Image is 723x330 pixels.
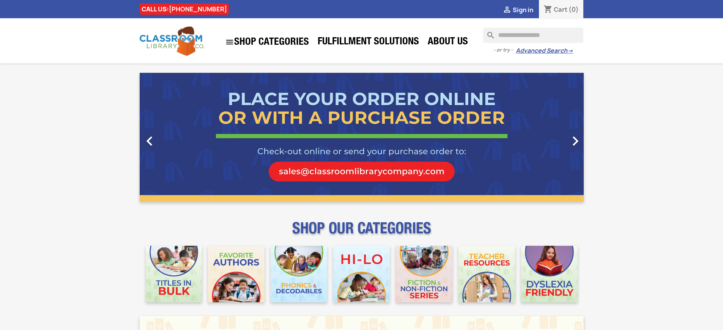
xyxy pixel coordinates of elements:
span: → [567,47,573,55]
a: Previous [140,73,206,202]
div: CALL US: [140,3,229,15]
img: CLC_Bulk_Mobile.jpg [146,246,202,302]
a: Advanced Search→ [516,47,573,55]
i: search [483,28,492,37]
p: SHOP OUR CATEGORIES [140,226,584,240]
i:  [566,132,585,151]
input: Search [483,28,583,43]
a: SHOP CATEGORIES [221,34,313,50]
img: CLC_Teacher_Resources_Mobile.jpg [458,246,515,302]
a: About Us [424,35,472,50]
a: Fulfillment Solutions [314,35,423,50]
i:  [502,6,512,15]
ul: Carousel container [140,73,584,202]
span: Sign in [513,6,533,14]
a:  Sign in [502,6,533,14]
i:  [225,38,234,47]
img: CLC_Phonics_And_Decodables_Mobile.jpg [271,246,327,302]
span: Cart [554,5,567,14]
a: Next [517,73,584,202]
i:  [140,132,159,151]
span: - or try - [493,46,516,54]
i: shopping_cart [543,5,553,14]
img: CLC_Dyslexia_Mobile.jpg [521,246,578,302]
span: (0) [569,5,579,14]
img: CLC_Favorite_Authors_Mobile.jpg [208,246,265,302]
img: CLC_Fiction_Nonfiction_Mobile.jpg [396,246,452,302]
img: Classroom Library Company [140,27,204,56]
img: CLC_HiLo_Mobile.jpg [333,246,390,302]
a: [PHONE_NUMBER] [169,5,227,13]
